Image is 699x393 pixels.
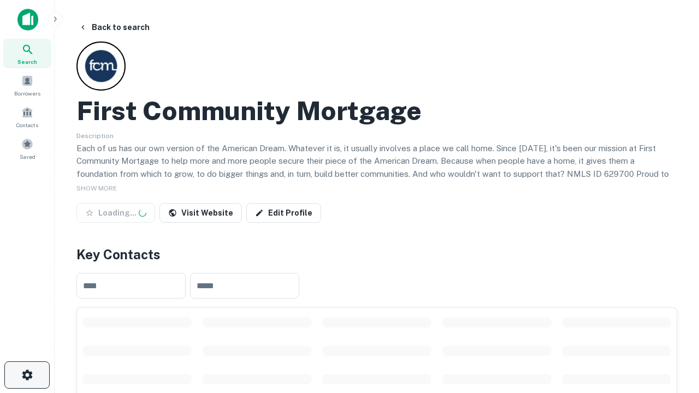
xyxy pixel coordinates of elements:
h4: Key Contacts [76,245,677,264]
a: Visit Website [159,203,242,223]
span: Description [76,132,114,140]
a: Search [3,39,51,68]
span: Search [17,57,37,66]
span: SHOW MORE [76,184,117,192]
span: Borrowers [14,89,40,98]
a: Contacts [3,102,51,132]
span: Contacts [16,121,38,129]
span: Saved [20,152,35,161]
iframe: Chat Widget [644,271,699,323]
a: Borrowers [3,70,51,100]
h2: First Community Mortgage [76,95,422,127]
a: Saved [3,134,51,163]
p: Each of us has our own version of the American Dream. Whatever it is, it usually involves a place... [76,142,677,193]
a: Edit Profile [246,203,321,223]
img: capitalize-icon.png [17,9,38,31]
button: Back to search [74,17,154,37]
